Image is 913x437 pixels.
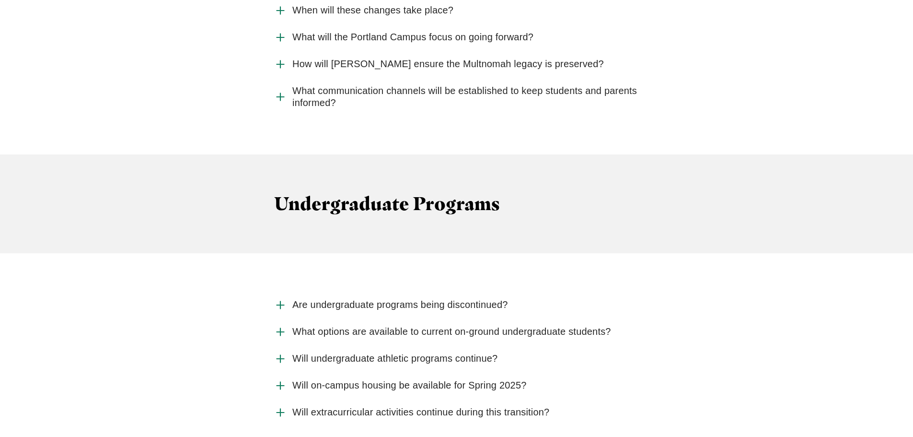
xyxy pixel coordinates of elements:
[292,299,508,311] span: Are undergraduate programs being discontinued?
[292,31,533,43] span: What will the Portland Campus focus on going forward?
[274,193,639,215] h3: Undergraduate Programs
[292,379,526,391] span: Will on-campus housing be available for Spring 2025?
[292,58,604,70] span: How will [PERSON_NAME] ensure the Multnomah legacy is preserved?
[292,353,497,365] span: Will undergraduate athletic programs continue?
[292,85,639,109] span: What communication channels will be established to keep students and parents informed?
[292,326,611,338] span: What options are available to current on-ground undergraduate students?
[292,406,549,418] span: Will extracurricular activities continue during this transition?
[292,4,453,16] span: When will these changes take place?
